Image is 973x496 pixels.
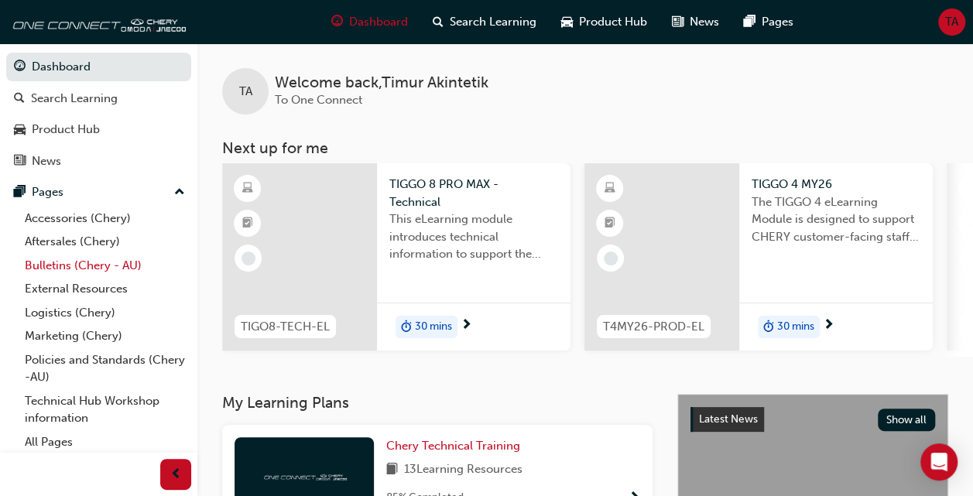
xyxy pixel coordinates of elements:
[938,9,965,36] button: TA
[603,318,704,336] span: T4MY26-PROD-EL
[762,13,793,31] span: Pages
[752,176,920,193] span: TIGGO 4 MY26
[275,93,362,107] span: To One Connect
[19,207,191,231] a: Accessories (Chery)
[433,12,444,32] span: search-icon
[579,13,647,31] span: Product Hub
[763,317,774,337] span: duration-icon
[690,407,935,432] a: Latest NewsShow all
[386,439,520,453] span: Chery Technical Training
[6,147,191,176] a: News
[920,443,958,481] div: Open Intercom Messenger
[605,214,615,234] span: booktick-icon
[222,163,570,351] a: TIGO8-TECH-ELTIGGO 8 PRO MAX - TechnicalThis eLearning module introduces technical information to...
[19,348,191,389] a: Policies and Standards (Chery -AU)
[386,437,526,455] a: Chery Technical Training
[389,210,558,263] span: This eLearning module introduces technical information to support the entry level knowledge requi...
[461,319,472,333] span: next-icon
[404,460,522,480] span: 13 Learning Resources
[239,83,252,101] span: TA
[242,214,253,234] span: booktick-icon
[6,84,191,113] a: Search Learning
[699,412,758,426] span: Latest News
[415,318,452,336] span: 30 mins
[222,394,653,412] h3: My Learning Plans
[242,251,255,265] span: learningRecordVerb_NONE-icon
[319,6,420,38] a: guage-iconDashboard
[878,409,936,431] button: Show all
[604,251,618,265] span: learningRecordVerb_NONE-icon
[31,90,118,108] div: Search Learning
[6,50,191,178] button: DashboardSearch LearningProduct HubNews
[549,6,660,38] a: car-iconProduct Hub
[331,12,343,32] span: guage-icon
[170,465,182,484] span: prev-icon
[14,123,26,137] span: car-icon
[262,468,347,483] img: oneconnect
[19,230,191,254] a: Aftersales (Chery)
[14,155,26,169] span: news-icon
[752,193,920,246] span: The TIGGO 4 eLearning Module is designed to support CHERY customer-facing staff with the product ...
[14,60,26,74] span: guage-icon
[777,318,814,336] span: 30 mins
[275,74,488,92] span: Welcome back , Timur Akintetik
[19,277,191,301] a: External Resources
[401,317,412,337] span: duration-icon
[19,389,191,430] a: Technical Hub Workshop information
[660,6,731,38] a: news-iconNews
[561,12,573,32] span: car-icon
[420,6,549,38] a: search-iconSearch Learning
[584,163,933,351] a: T4MY26-PROD-ELTIGGO 4 MY26The TIGGO 4 eLearning Module is designed to support CHERY customer-faci...
[19,430,191,454] a: All Pages
[14,92,25,106] span: search-icon
[32,183,63,201] div: Pages
[945,13,958,31] span: TA
[242,179,253,199] span: learningResourceType_ELEARNING-icon
[19,301,191,325] a: Logistics (Chery)
[672,12,683,32] span: news-icon
[731,6,806,38] a: pages-iconPages
[6,53,191,81] a: Dashboard
[6,178,191,207] button: Pages
[241,318,330,336] span: TIGO8-TECH-EL
[14,186,26,200] span: pages-icon
[32,152,61,170] div: News
[386,460,398,480] span: book-icon
[19,324,191,348] a: Marketing (Chery)
[389,176,558,210] span: TIGGO 8 PRO MAX - Technical
[605,179,615,199] span: learningResourceType_ELEARNING-icon
[6,115,191,144] a: Product Hub
[174,183,185,203] span: up-icon
[197,139,973,157] h3: Next up for me
[744,12,755,32] span: pages-icon
[19,254,191,278] a: Bulletins (Chery - AU)
[8,6,186,37] img: oneconnect
[823,319,834,333] span: next-icon
[450,13,536,31] span: Search Learning
[32,121,100,139] div: Product Hub
[690,13,719,31] span: News
[349,13,408,31] span: Dashboard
